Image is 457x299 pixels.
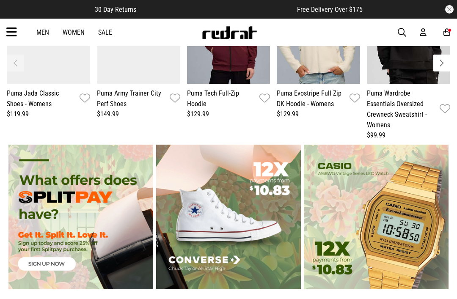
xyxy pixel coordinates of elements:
div: $99.99 [367,130,450,140]
a: Sale [98,28,112,36]
span: Free Delivery Over $175 [297,5,363,14]
a: Puma Army Trainer City Perf Shoes [97,88,166,109]
button: Open LiveChat chat widget [7,3,32,29]
iframe: Customer reviews powered by Trustpilot [153,5,280,14]
div: $129.99 [277,109,360,119]
div: $129.99 [187,109,270,119]
a: Women [63,28,85,36]
div: $119.99 [7,109,90,119]
a: Puma Tech Full-Zip Hoodie [187,88,256,109]
button: Next slide [433,55,450,71]
a: Puma Wardrobe Essentials Oversized Crewneck Sweatshirt - Womens [367,88,436,130]
div: $149.99 [97,109,180,119]
a: Puma Jada Classic Shoes - Womens [7,88,76,109]
span: 30 Day Returns [95,5,136,14]
img: Redrat logo [201,26,257,39]
a: Puma Evostripe Full Zip DK Hoodie - Womens [277,88,346,109]
button: Previous slide [7,55,24,71]
a: Men [36,28,49,36]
